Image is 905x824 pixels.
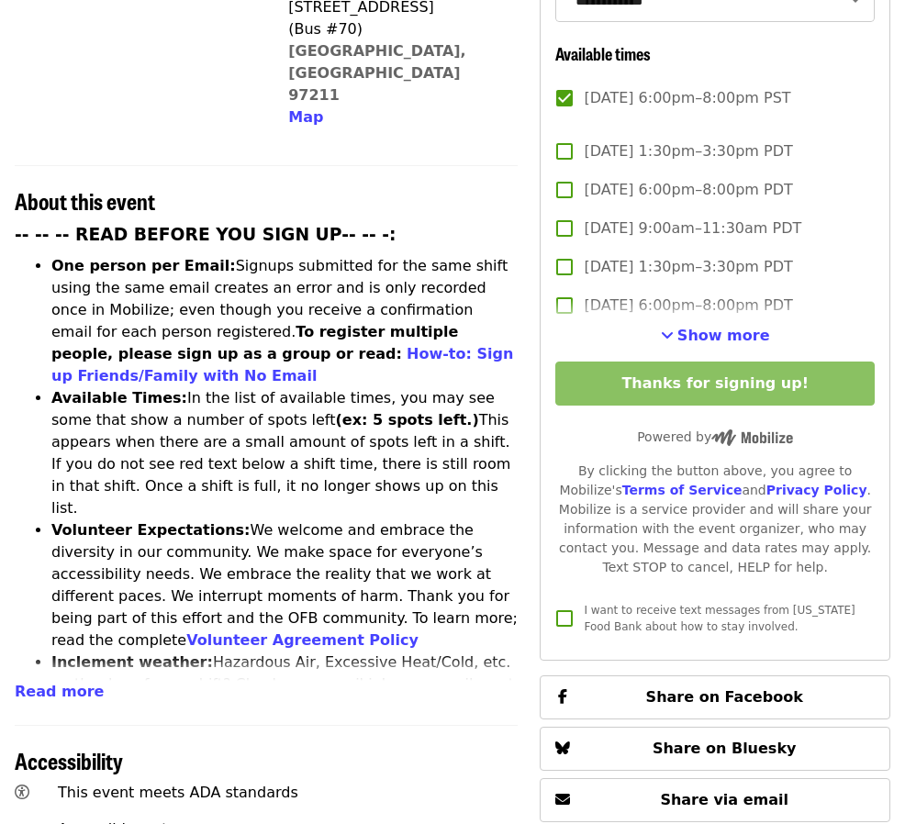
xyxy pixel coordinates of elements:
button: See more timeslots [661,325,770,347]
span: [DATE] 6:00pm–8:00pm PDT [584,295,792,317]
span: Show more [677,327,770,344]
span: About this event [15,184,155,217]
strong: Inclement weather: [51,653,213,671]
strong: (ex: 5 spots left.) [335,411,478,429]
a: [GEOGRAPHIC_DATA], [GEOGRAPHIC_DATA] 97211 [288,42,466,104]
span: Map [288,108,323,126]
span: Share on Facebook [646,688,803,706]
span: [DATE] 1:30pm–3:30pm PDT [584,256,792,278]
li: In the list of available times, you may see some that show a number of spots left This appears wh... [51,387,518,519]
span: Read more [15,683,104,700]
button: Thanks for signing up! [555,362,875,406]
button: Share on Bluesky [540,727,890,771]
img: Powered by Mobilize [711,429,793,446]
a: Volunteer Agreement Policy [186,631,419,649]
strong: Available Times: [51,389,187,406]
strong: -- -- -- READ BEFORE YOU SIGN UP-- -- -: [15,225,397,244]
a: Terms of Service [622,483,743,497]
span: Powered by [637,429,793,444]
span: [DATE] 9:00am–11:30am PDT [584,217,801,239]
span: [DATE] 6:00pm–8:00pm PDT [584,179,792,201]
div: (Bus #70) [288,18,503,40]
button: Map [288,106,323,128]
li: Signups submitted for the same shift using the same email creates an error and is only recorded o... [51,255,518,387]
strong: Volunteer Expectations: [51,521,251,539]
span: Share on Bluesky [653,740,797,757]
button: Read more [15,681,104,703]
span: Share via email [660,791,788,808]
span: I want to receive text messages from [US_STATE] Food Bank about how to stay involved. [584,604,855,633]
li: Hazardous Air, Excessive Heat/Cold, etc. on the day of your shift? Check your email inbox or emai... [51,651,518,762]
li: We welcome and embrace the diversity in our community. We make space for everyone’s accessibility... [51,519,518,651]
strong: One person per Email: [51,257,236,274]
span: Accessibility [15,744,123,776]
span: [DATE] 1:30pm–3:30pm PDT [584,140,792,162]
button: Share on Facebook [540,675,890,719]
span: Available times [555,41,651,65]
a: Privacy Policy [766,483,867,497]
i: universal-access icon [15,784,29,801]
button: Share via email [540,778,890,822]
div: By clicking the button above, you agree to Mobilize's and . Mobilize is a service provider and wi... [555,462,875,577]
span: [DATE] 6:00pm–8:00pm PST [584,87,790,109]
span: This event meets ADA standards [58,784,298,801]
